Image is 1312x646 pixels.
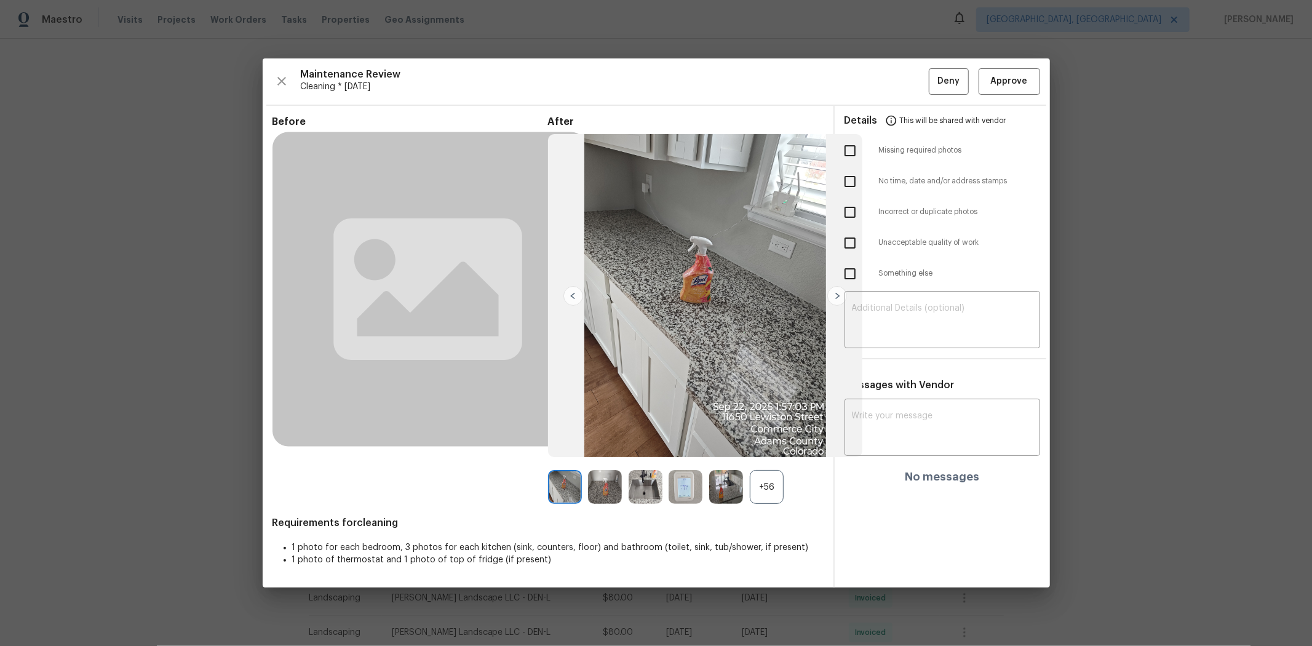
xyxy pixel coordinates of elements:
[292,554,824,566] li: 1 photo of thermostat and 1 photo of top of fridge (if present)
[900,106,1006,135] span: This will be shared with vendor
[991,74,1028,89] span: Approve
[835,228,1050,258] div: Unacceptable quality of work
[979,68,1040,95] button: Approve
[937,74,960,89] span: Deny
[548,116,824,128] span: After
[879,176,1040,186] span: No time, date and/or address stamps
[845,380,955,390] span: Messages with Vendor
[272,116,548,128] span: Before
[845,106,878,135] span: Details
[835,197,1050,228] div: Incorrect or duplicate photos
[879,237,1040,248] span: Unacceptable quality of work
[879,145,1040,156] span: Missing required photos
[750,470,784,504] div: +56
[835,258,1050,289] div: Something else
[929,68,969,95] button: Deny
[905,471,979,483] h4: No messages
[301,68,929,81] span: Maintenance Review
[292,541,824,554] li: 1 photo for each bedroom, 3 photos for each kitchen (sink, counters, floor) and bathroom (toilet,...
[301,81,929,93] span: Cleaning * [DATE]
[879,268,1040,279] span: Something else
[879,207,1040,217] span: Incorrect or duplicate photos
[563,286,583,306] img: left-chevron-button-url
[272,517,824,529] span: Requirements for cleaning
[827,286,847,306] img: right-chevron-button-url
[835,135,1050,166] div: Missing required photos
[835,166,1050,197] div: No time, date and/or address stamps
